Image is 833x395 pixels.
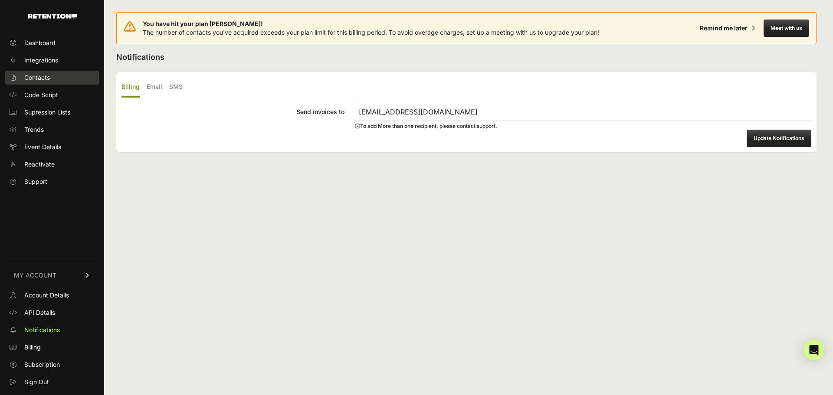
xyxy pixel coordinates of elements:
a: Account Details [5,288,99,302]
span: Account Details [24,291,69,300]
span: Contacts [24,73,50,82]
span: Billing [24,343,41,352]
a: Supression Lists [5,105,99,119]
a: MY ACCOUNT [5,262,99,288]
a: Event Details [5,140,99,154]
div: Remind me later [700,24,748,33]
span: Support [24,177,47,186]
span: The number of contacts you've acquired exceeds your plan limit for this billing period. To avoid ... [143,29,599,36]
span: MY ACCOUNT [14,271,56,280]
span: API Details [24,308,55,317]
span: You have hit your plan [PERSON_NAME]! [143,20,599,28]
a: Support [5,175,99,189]
button: Meet with us [764,20,809,37]
span: Event Details [24,143,61,151]
span: Integrations [24,56,58,65]
span: Reactivate [24,160,55,169]
a: Integrations [5,53,99,67]
a: Code Script [5,88,99,102]
span: Sign Out [24,378,49,386]
a: Notifications [5,323,99,337]
span: Supression Lists [24,108,70,117]
a: Reactivate [5,157,99,171]
input: Send invoices to [355,103,811,121]
span: Trends [24,125,44,134]
a: Subscription [5,358,99,372]
a: Contacts [5,71,99,85]
a: API Details [5,306,99,320]
span: Dashboard [24,39,56,47]
span: Notifications [24,326,60,334]
label: Billing [121,77,140,98]
div: Send invoices to [121,108,344,116]
span: Subscription [24,360,60,369]
img: Retention.com [28,14,77,19]
a: Trends [5,123,99,137]
label: Email [147,77,162,98]
button: Update Notifications [747,130,811,147]
h2: Notifications [116,51,817,63]
a: Dashboard [5,36,99,50]
div: Open Intercom Messenger [803,340,824,360]
a: Sign Out [5,375,99,389]
div: To add More than one recipient, please contact support. [355,123,811,130]
span: Code Script [24,91,58,99]
a: Billing [5,340,99,354]
button: Remind me later [696,20,758,36]
label: SMS [169,77,183,98]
